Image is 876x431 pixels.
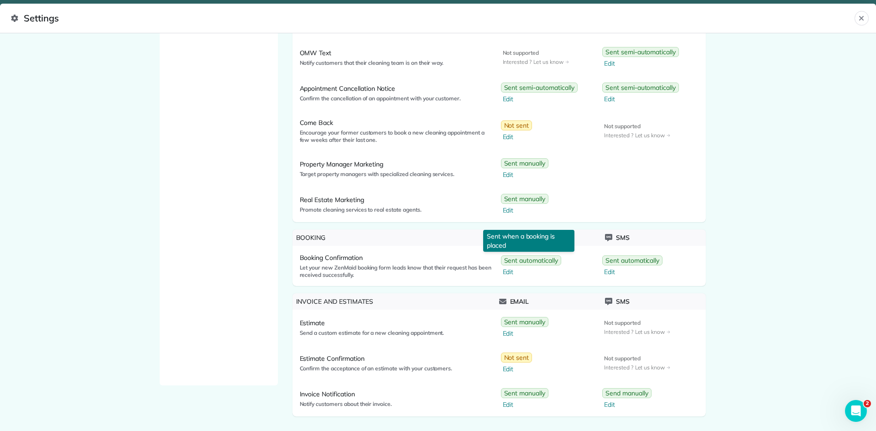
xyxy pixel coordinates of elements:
[300,48,492,57] span: OMW Text
[300,160,492,169] span: Property Manager Marketing
[503,329,549,338] span: Edit
[503,49,569,57] span: Not supported
[300,129,492,144] span: Encourage your former customers to book a new cleaning appointment a few weeks after their last one.
[605,83,676,92] span: Sent semi-automatically
[600,351,674,375] a: Not supportedInterested ?Let us know
[600,119,674,143] a: Not supportedInterested ?Let us know
[499,313,553,342] a: Sent manuallyEdit
[499,349,536,377] a: Not sentEdit
[499,79,581,107] a: Sent semi-automaticallyEdit
[300,118,492,127] span: Come Back
[635,364,671,371] span: Let us know
[604,400,652,409] span: Edit
[604,59,679,68] span: Edit
[504,256,558,265] span: Sent automatically
[533,58,569,66] span: Let us know
[503,170,549,179] span: Edit
[503,364,532,374] span: Edit
[503,267,561,276] span: Edit
[504,159,546,168] span: Sent manually
[604,364,633,371] span: Interested ?
[605,256,659,265] span: Sent automatically
[483,230,574,252] p: Sent when a booking is placed
[604,328,633,336] span: Interested ?
[11,11,855,26] span: Settings
[605,389,648,398] span: Send manually
[605,47,676,57] span: Sent semi-automatically
[503,94,578,104] span: Edit
[499,384,553,413] a: Sent manuallyEdit
[504,83,574,92] span: Sent semi-automatically
[604,355,670,362] span: Not supported
[503,206,549,215] span: Edit
[600,79,683,107] a: Sent semi-automaticallyEdit
[300,84,492,93] span: Appointment Cancellation Notice
[499,190,553,218] a: Sent manuallyEdit
[300,59,492,67] span: Notify customers that their cleaning team is on their way.
[296,233,398,242] span: Booking
[504,389,546,398] span: Sent manually
[600,43,683,72] a: Sent semi-automaticallyEdit
[600,316,674,339] a: Not supportedInterested ?Let us know
[604,94,679,104] span: Edit
[604,132,633,139] span: Interested ?
[300,400,492,408] span: Notify customers about their invoice.
[300,264,492,279] span: Let your new ZenMaid booking form leads know that their request has been received successfully.
[300,95,492,102] span: Confirm the cancellation of an appointment with your customer.
[616,233,630,242] span: Sms
[616,297,630,306] span: Sms
[499,117,536,145] a: Not sentEdit
[635,328,671,336] span: Let us know
[296,297,398,306] span: Invoice and Estimates
[503,58,532,66] span: Interested ?
[504,121,529,130] span: Not sent
[300,354,492,363] span: Estimate Confirmation
[499,46,573,69] a: Not supportedInterested ?Let us know
[300,329,492,337] span: Send a custom estimate for a new cleaning appointment.
[600,384,655,413] a: Send manuallyEdit
[503,400,549,409] span: Edit
[604,319,670,327] span: Not supported
[503,132,532,141] span: Edit
[504,317,546,327] span: Sent manually
[604,267,662,276] span: Edit
[600,252,666,280] a: Sent automaticallyEdit
[300,253,492,262] span: Booking Confirmation
[504,353,529,362] span: Not sent
[300,365,492,372] span: Confirm the acceptance of an estimate with your customers.
[300,389,492,399] span: Invoice Notification
[510,297,529,306] span: Email
[300,171,492,178] span: Target property managers with specialized cleaning services.
[504,194,546,203] span: Sent manually
[300,206,492,213] span: Promote cleaning services to real estate agents.
[604,123,670,130] span: Not supported
[499,252,565,280] a: Sent automaticallyEdit
[845,400,867,422] iframe: Intercom live chat
[300,195,492,204] span: Real Estate Marketing
[864,400,871,407] span: 2
[499,155,553,183] a: Sent manuallyEdit
[635,132,671,139] span: Let us know
[300,318,492,327] span: Estimate
[855,11,869,26] button: Close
